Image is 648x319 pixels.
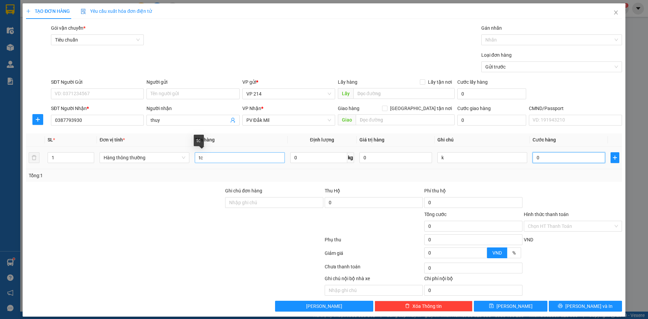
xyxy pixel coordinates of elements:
div: Ghi chú nội bộ nhà xe [325,275,423,285]
button: save[PERSON_NAME] [474,301,547,312]
span: plus [33,117,43,122]
div: Phụ thu [324,236,424,248]
span: Đơn vị tính [100,137,125,142]
span: VP 214 [23,47,34,51]
span: Nơi nhận: [52,47,62,57]
span: Tổng cước [424,212,447,217]
strong: CÔNG TY TNHH [GEOGRAPHIC_DATA] 214 QL13 - P.26 - Q.BÌNH THẠNH - TP HCM 1900888606 [18,11,55,36]
div: Giảm giá [324,249,424,261]
button: delete [29,152,39,163]
span: Lấy tận nơi [425,78,455,86]
span: 16:29:21 [DATE] [64,30,95,35]
span: Tiêu chuẩn [55,35,140,45]
input: Cước giao hàng [457,115,526,126]
button: printer[PERSON_NAME] và In [549,301,622,312]
div: Người nhận [146,105,239,112]
label: Cước lấy hàng [457,79,488,85]
img: icon [81,9,86,14]
input: Dọc đường [356,114,455,125]
input: Dọc đường [353,88,455,99]
span: % [512,250,516,256]
button: deleteXóa Thông tin [375,301,473,312]
span: Giao [338,114,356,125]
span: Xóa Thông tin [412,302,442,310]
input: VD: Bàn, Ghế [195,152,285,163]
span: [PERSON_NAME] [306,302,342,310]
div: tc [194,135,204,146]
th: Ghi chú [435,133,530,147]
span: Yêu cầu xuất hóa đơn điện tử [81,8,152,14]
span: Lấy hàng [338,79,357,85]
span: VP Nhận [242,106,261,111]
div: Chưa thanh toán [324,263,424,275]
label: Hình thức thanh toán [524,212,569,217]
div: Người gửi [146,78,239,86]
span: SL [48,137,53,142]
label: Cước giao hàng [457,106,491,111]
span: VND [492,250,502,256]
span: Lấy [338,88,353,99]
span: [GEOGRAPHIC_DATA] tận nơi [387,105,455,112]
span: Định lượng [310,137,334,142]
span: TẠO ĐƠN HÀNG [26,8,70,14]
span: plus [26,9,31,14]
span: VND [524,237,533,242]
div: Phí thu hộ [424,187,522,197]
strong: BIÊN NHẬN GỬI HÀNG HOÁ [23,41,78,46]
label: Gán nhãn [481,25,502,31]
span: Hàng thông thường [104,153,185,163]
span: Gửi trước [485,62,618,72]
input: Ghi Chú [437,152,527,163]
span: user-add [230,117,236,123]
span: Cước hàng [533,137,556,142]
span: VP 214 [246,89,331,99]
div: Tổng: 1 [29,172,250,179]
span: PV Đắk Mil [246,115,331,125]
button: plus [611,152,619,163]
div: SĐT Người Gửi [51,78,144,86]
span: printer [558,303,563,309]
div: Chi phí nội bộ [424,275,522,285]
span: plus [611,155,619,160]
label: Loại đơn hàng [481,52,512,58]
input: 0 [359,152,432,163]
div: VP gửi [242,78,335,86]
button: [PERSON_NAME] [275,301,373,312]
div: CMND/Passport [529,105,622,112]
span: Giá trị hàng [359,137,384,142]
span: delete [405,303,410,309]
span: Gói vận chuyển [51,25,85,31]
span: 21410250634 [65,25,95,30]
span: [PERSON_NAME] và In [565,302,613,310]
button: Close [606,3,625,22]
span: PV [PERSON_NAME] [68,47,94,55]
span: [PERSON_NAME] [496,302,533,310]
input: Cước lấy hàng [457,88,526,99]
img: logo [7,15,16,32]
span: save [489,303,494,309]
input: Nhập ghi chú [325,285,423,296]
span: Thu Hộ [325,188,340,193]
input: Ghi chú đơn hàng [225,197,323,208]
div: SĐT Người Nhận [51,105,144,112]
span: Nơi gửi: [7,47,14,57]
button: plus [32,114,43,125]
label: Ghi chú đơn hàng [225,188,262,193]
span: kg [347,152,354,163]
span: Tên hàng [195,137,215,142]
span: close [613,10,619,15]
span: Giao hàng [338,106,359,111]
